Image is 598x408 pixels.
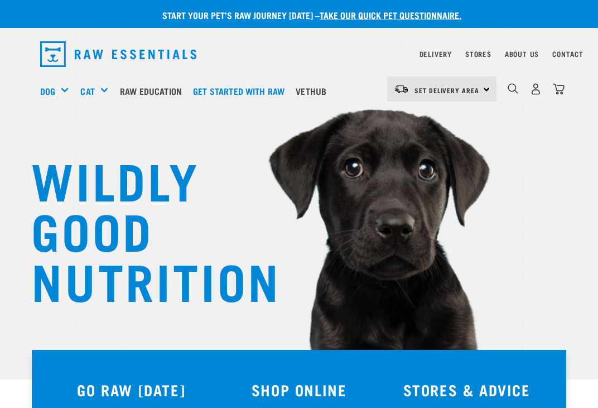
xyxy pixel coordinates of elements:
[31,153,254,304] h1: WILDLY GOOD NUTRITION
[530,83,542,95] img: user.png
[222,381,377,399] h3: SHOP ONLINE
[40,84,55,98] a: Dog
[80,84,94,98] a: Cat
[389,381,544,399] h3: STORES & ADVICE
[552,52,583,56] a: Contact
[505,52,539,56] a: About Us
[320,12,461,17] a: take our quick pet questionnaire.
[190,69,293,113] a: Get started with Raw
[553,83,565,95] img: home-icon@2x.png
[293,69,335,113] a: Vethub
[419,52,452,56] a: Delivery
[508,83,518,94] img: home-icon-1@2x.png
[40,41,196,67] img: Raw Essentials Logo
[394,84,409,94] img: van-moving.png
[465,52,491,56] a: Stores
[414,88,479,92] span: Set Delivery Area
[31,37,567,71] nav: dropdown navigation
[117,69,190,113] a: Raw Education
[54,381,209,399] h3: GO RAW [DATE]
